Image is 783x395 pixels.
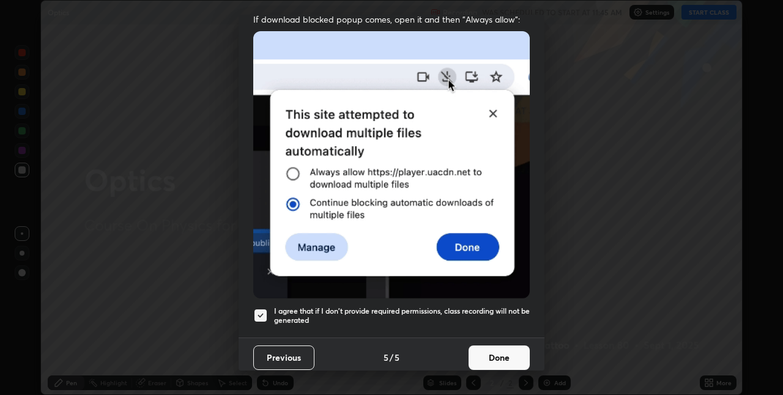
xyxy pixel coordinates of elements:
span: If download blocked popup comes, open it and then "Always allow": [253,13,530,25]
h5: I agree that if I don't provide required permissions, class recording will not be generated [274,306,530,325]
h4: 5 [395,351,399,364]
img: downloads-permission-blocked.gif [253,31,530,298]
button: Previous [253,345,314,370]
h4: / [390,351,393,364]
button: Done [469,345,530,370]
h4: 5 [384,351,388,364]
